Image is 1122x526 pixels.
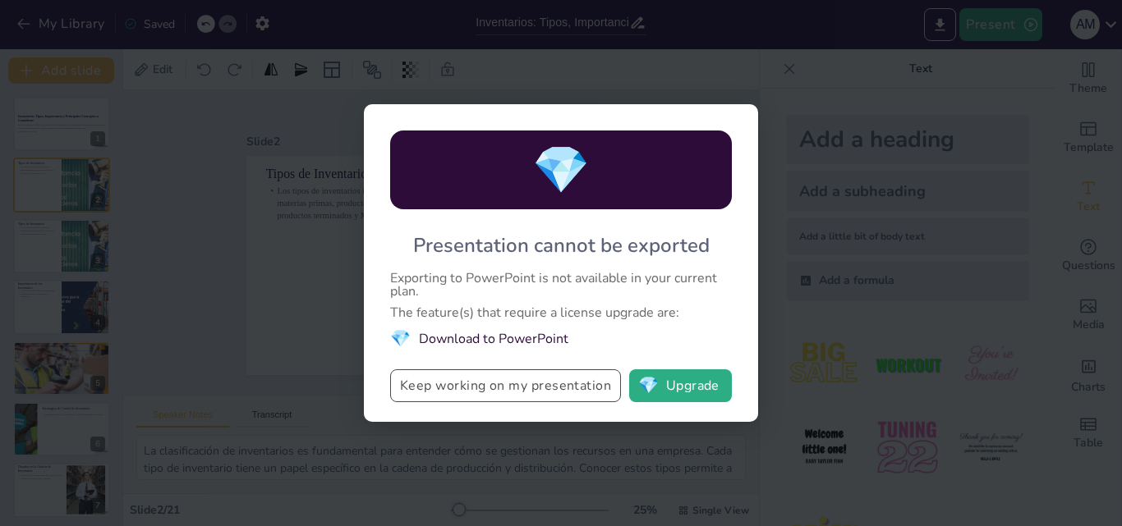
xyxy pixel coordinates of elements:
[413,232,710,258] div: Presentation cannot be exported
[390,306,732,319] div: The feature(s) that require a license upgrade are:
[390,327,411,350] span: diamond
[638,377,659,394] span: diamond
[390,327,732,350] li: Download to PowerPoint
[390,369,621,402] button: Keep working on my presentation
[532,139,590,202] span: diamond
[390,272,732,298] div: Exporting to PowerPoint is not available in your current plan.
[629,369,732,402] button: diamondUpgrade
